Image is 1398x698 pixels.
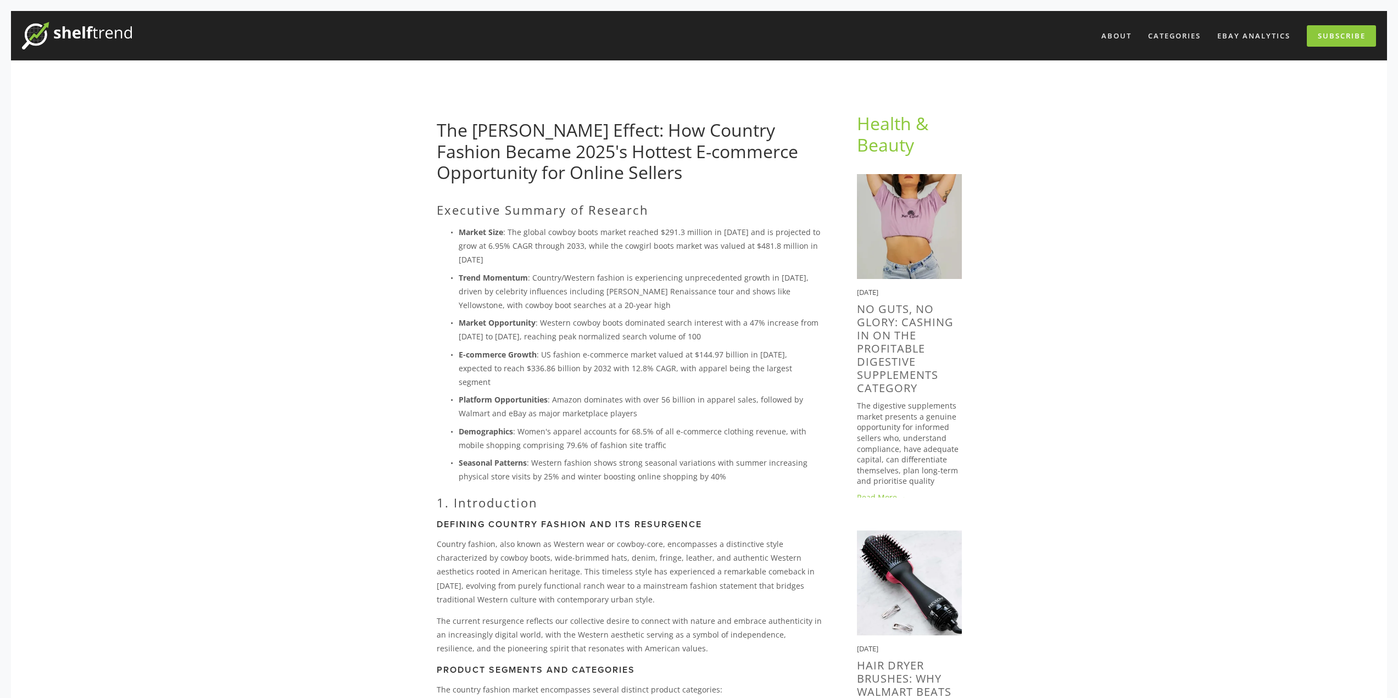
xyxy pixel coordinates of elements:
a: eBay Analytics [1210,27,1297,45]
img: No Guts, No Glory: Cashing In on the Profitable Digestive Supplements Category [857,174,962,279]
p: The current resurgence reflects our collective desire to connect with nature and embrace authenti... [437,614,822,656]
strong: Seasonal Patterns [459,457,527,468]
a: About [1094,27,1139,45]
p: : The global cowboy boots market reached $291.3 million in [DATE] and is projected to grow at 6.9... [459,225,822,267]
h2: Executive Summary of Research [437,203,822,217]
strong: Demographics [459,426,513,437]
p: : Western cowboy boots dominated search interest with a 47% increase from [DATE] to [DATE], reach... [459,316,822,343]
a: No Guts, No Glory: Cashing In on the Profitable Digestive Supplements Category [857,301,954,395]
p: : Women's apparel accounts for 68.5% of all e-commerce clothing revenue, with mobile shopping com... [459,425,822,452]
strong: E-commerce Growth [459,349,537,360]
p: : Country/Western fashion is experiencing unprecedented growth in [DATE], driven by celebrity inf... [459,271,822,312]
time: [DATE] [857,644,878,654]
p: : Western fashion shows strong seasonal variations with summer increasing physical store visits b... [459,456,822,483]
a: Health & Beauty [857,111,933,156]
h2: 1. Introduction [437,495,822,510]
a: Subscribe [1307,25,1376,47]
p: The digestive supplements market presents a genuine opportunity for informed sellers who, underst... [857,400,962,487]
time: [DATE] [857,287,878,297]
p: : US fashion e-commerce market valued at $144.97 billion in [DATE], expected to reach $336.86 bil... [459,348,822,389]
div: Categories [1141,27,1208,45]
h3: Product Segments and Categories [437,665,822,675]
img: Hair Dryer Brushes: Why Walmart Beats Amazon for New Sellers in 2025 [857,531,962,635]
img: ShelfTrend [22,22,132,49]
strong: Platform Opportunities [459,394,548,405]
strong: Trend Momentum [459,272,528,283]
p: Country fashion, also known as Western wear or cowboy-core, encompasses a distinctive style chara... [437,537,822,606]
a: Read More → [857,492,962,503]
h3: Defining Country Fashion and its Resurgence [437,519,822,529]
p: : Amazon dominates with over 56 billion in apparel sales, followed by Walmart and eBay as major m... [459,393,822,420]
strong: Market Size [459,227,503,237]
a: The [PERSON_NAME] Effect: How Country Fashion Became 2025's Hottest E-commerce Opportunity for On... [437,118,798,184]
p: The country fashion market encompasses several distinct product categories: [437,683,822,696]
strong: Market Opportunity [459,317,536,328]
